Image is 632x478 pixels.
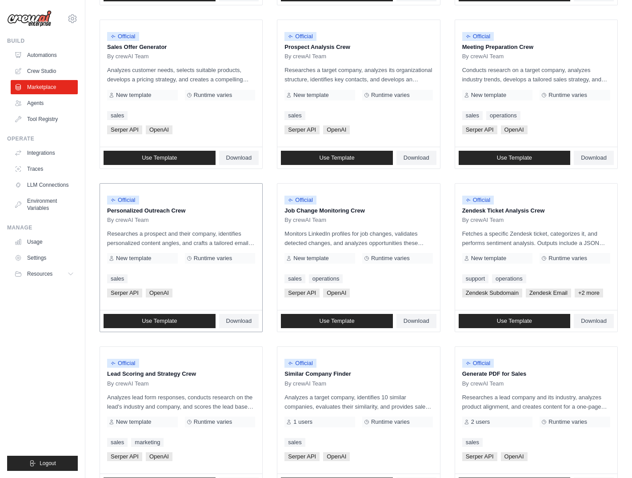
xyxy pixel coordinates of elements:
span: Official [462,359,494,368]
span: Runtime varies [194,92,232,99]
span: Runtime varies [548,418,587,426]
span: Serper API [284,289,320,297]
span: Runtime varies [548,92,587,99]
a: Integrations [11,146,78,160]
a: Use Template [104,314,216,328]
p: Analyzes customer needs, selects suitable products, develops a pricing strategy, and creates a co... [107,65,255,84]
span: Use Template [497,317,532,325]
p: Researches a prospect and their company, identifies personalized content angles, and crafts a tai... [107,229,255,248]
button: Logout [7,456,78,471]
span: Runtime varies [371,92,410,99]
span: OpenAI [146,452,172,461]
p: Zendesk Ticket Analysis Crew [462,206,610,215]
span: Download [226,154,252,161]
a: Marketplace [11,80,78,94]
span: Official [107,359,139,368]
span: Zendesk Subdomain [462,289,522,297]
span: By crewAI Team [284,380,326,387]
span: Download [404,317,429,325]
p: Prospect Analysis Crew [284,43,432,52]
span: New template [471,255,506,262]
a: operations [486,111,520,120]
a: Download [396,151,436,165]
span: By crewAI Team [284,53,326,60]
p: Researches a lead company and its industry, analyzes product alignment, and creates content for a... [462,393,610,411]
p: Fetches a specific Zendesk ticket, categorizes it, and performs sentiment analysis. Outputs inclu... [462,229,610,248]
p: Conducts research on a target company, analyzes industry trends, develops a tailored sales strate... [462,65,610,84]
p: Lead Scoring and Strategy Crew [107,370,255,378]
span: By crewAI Team [107,217,149,224]
div: Build [7,37,78,44]
a: sales [107,274,128,283]
a: Use Template [459,314,571,328]
a: Download [219,314,259,328]
span: Official [284,359,316,368]
span: By crewAI Team [462,380,504,387]
a: Automations [11,48,78,62]
a: operations [309,274,343,283]
p: Analyzes lead form responses, conducts research on the lead's industry and company, and scores th... [107,393,255,411]
span: By crewAI Team [284,217,326,224]
span: Serper API [107,125,142,134]
button: Resources [11,267,78,281]
span: New template [116,418,151,426]
span: Official [462,196,494,205]
p: Job Change Monitoring Crew [284,206,432,215]
span: Serper API [107,452,142,461]
span: By crewAI Team [107,380,149,387]
a: sales [462,111,483,120]
a: Download [219,151,259,165]
span: Runtime varies [194,255,232,262]
a: sales [107,111,128,120]
a: Settings [11,251,78,265]
span: Download [226,317,252,325]
span: Download [404,154,429,161]
p: Monitors LinkedIn profiles for job changes, validates detected changes, and analyzes opportunitie... [284,229,432,248]
span: Runtime varies [194,418,232,426]
span: New template [293,92,328,99]
a: sales [284,111,305,120]
a: sales [284,274,305,283]
a: Use Template [281,314,393,328]
div: Operate [7,135,78,142]
span: Official [462,32,494,41]
span: Runtime varies [548,255,587,262]
span: Resources [27,270,52,277]
a: Download [574,314,614,328]
a: Crew Studio [11,64,78,78]
a: Agents [11,96,78,110]
a: Environment Variables [11,194,78,215]
span: 2 users [471,418,490,426]
p: Generate PDF for Sales [462,370,610,378]
span: Runtime varies [371,418,410,426]
span: Download [581,317,607,325]
span: OpenAI [323,125,350,134]
a: sales [462,438,483,447]
p: Meeting Preparation Crew [462,43,610,52]
a: Use Template [459,151,571,165]
span: Download [581,154,607,161]
span: Serper API [107,289,142,297]
a: Use Template [281,151,393,165]
span: OpenAI [501,452,528,461]
span: OpenAI [146,289,172,297]
span: Serper API [284,452,320,461]
span: By crewAI Team [462,217,504,224]
span: Runtime varies [371,255,410,262]
span: Official [284,32,316,41]
span: By crewAI Team [107,53,149,60]
span: Use Template [319,154,354,161]
span: Serper API [462,452,497,461]
a: sales [107,438,128,447]
span: New template [116,92,151,99]
a: Download [574,151,614,165]
span: Use Template [497,154,532,161]
a: support [462,274,488,283]
a: sales [284,438,305,447]
p: Similar Company Finder [284,370,432,378]
p: Personalized Outreach Crew [107,206,255,215]
span: New template [293,255,328,262]
span: New template [471,92,506,99]
p: Analyzes a target company, identifies 10 similar companies, evaluates their similarity, and provi... [284,393,432,411]
img: Logo [7,10,52,27]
